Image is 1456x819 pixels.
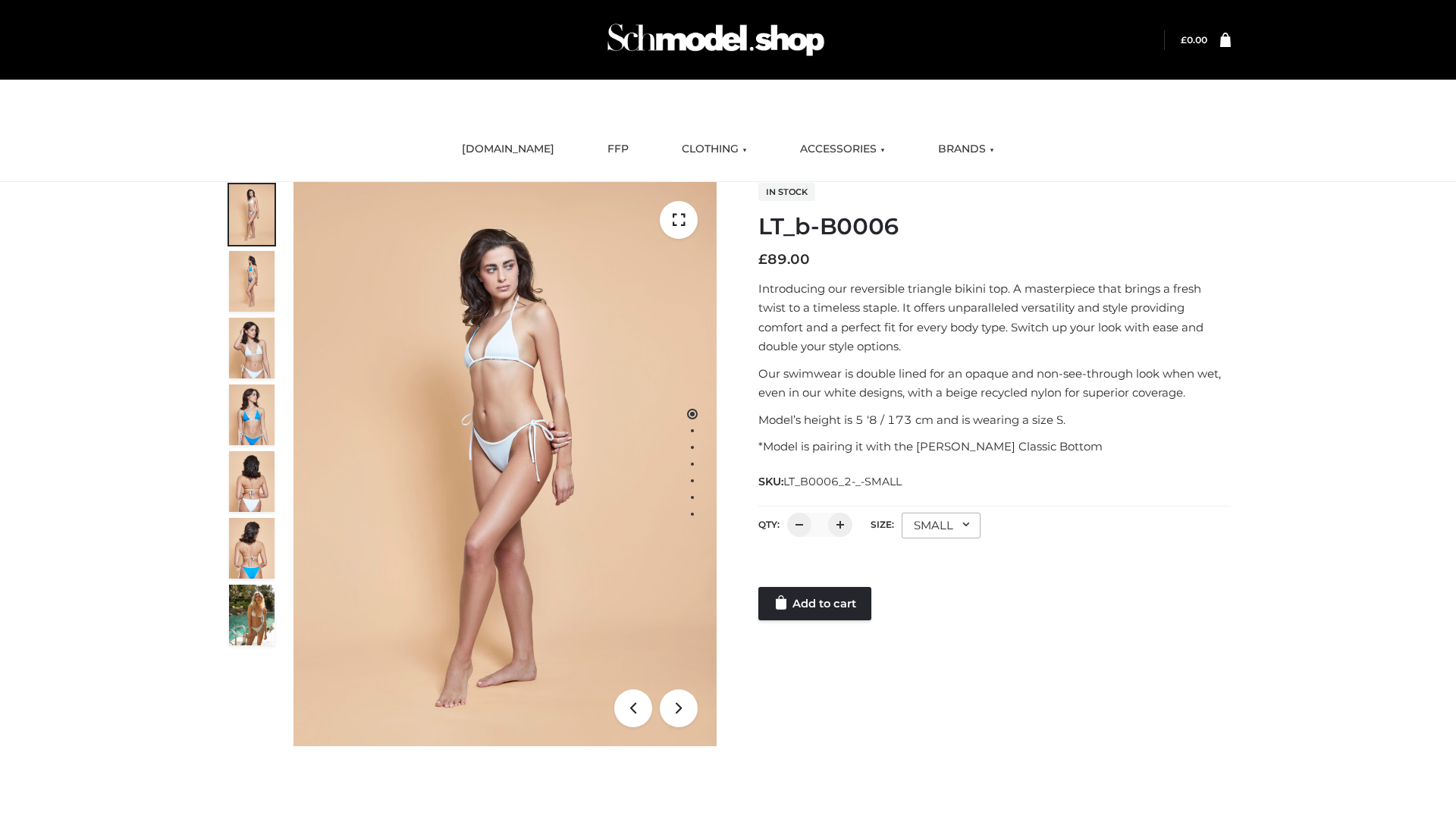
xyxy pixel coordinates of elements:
[229,451,275,512] img: ArielClassicBikiniTop_CloudNine_AzureSky_OW114ECO_7-scaled.jpg
[670,133,758,166] a: CLOTHING
[1181,34,1187,45] span: £
[758,364,1231,403] p: Our swimwear is double lined for an opaque and non-see-through look when wet, even in our white d...
[927,133,1006,166] a: BRANDS
[783,475,902,488] span: LT_B0006_2-_-SMALL
[902,513,981,538] div: SMALL
[229,585,275,645] img: Arieltop_CloudNine_AzureSky2.jpg
[758,279,1231,356] p: Introducing our reversible triangle bikini top. A masterpiece that brings a fresh twist to a time...
[229,184,275,245] img: ArielClassicBikiniTop_CloudNine_AzureSky_OW114ECO_1-scaled.jpg
[229,384,275,445] img: ArielClassicBikiniTop_CloudNine_AzureSky_OW114ECO_4-scaled.jpg
[1181,34,1207,45] a: £0.00
[758,251,810,268] bdi: 89.00
[758,251,767,268] span: £
[602,10,830,70] img: Schmodel Admin 964
[871,519,894,530] label: Size:
[758,410,1231,430] p: Model’s height is 5 ‘8 / 173 cm and is wearing a size S.
[229,518,275,579] img: ArielClassicBikiniTop_CloudNine_AzureSky_OW114ECO_8-scaled.jpg
[758,587,871,620] a: Add to cart
[758,437,1231,457] p: *Model is pairing it with the [PERSON_NAME] Classic Bottom
[596,133,640,166] a: FFP
[758,213,1231,240] h1: LT_b-B0006
[450,133,566,166] a: [DOMAIN_NAME]
[229,318,275,378] img: ArielClassicBikiniTop_CloudNine_AzureSky_OW114ECO_3-scaled.jpg
[1181,34,1207,45] bdi: 0.00
[758,519,780,530] label: QTY:
[758,472,903,491] span: SKU:
[758,183,815,201] span: In stock
[789,133,896,166] a: ACCESSORIES
[229,251,275,312] img: ArielClassicBikiniTop_CloudNine_AzureSky_OW114ECO_2-scaled.jpg
[293,182,717,746] img: ArielClassicBikiniTop_CloudNine_AzureSky_OW114ECO_1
